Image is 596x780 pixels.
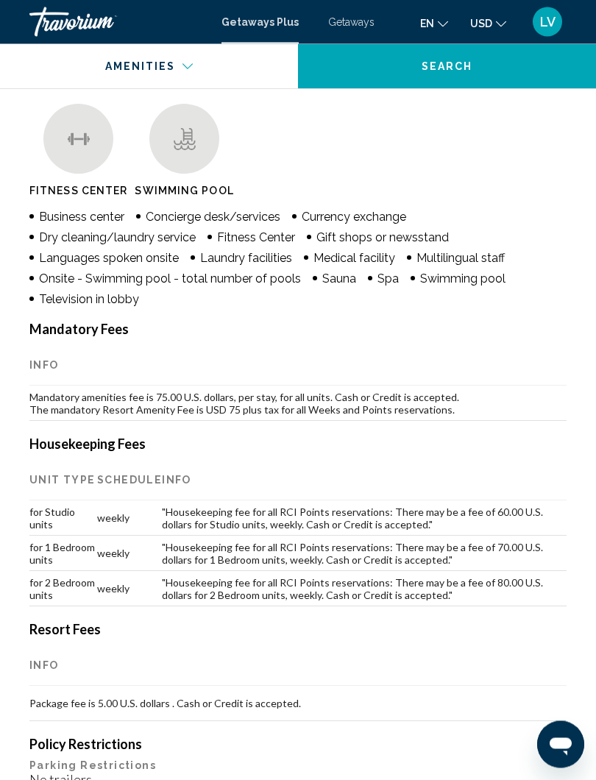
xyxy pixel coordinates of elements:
[29,536,97,572] td: for 1 Bedroom units
[29,322,567,338] h4: Mandatory Fees
[420,18,434,29] span: en
[29,687,567,722] td: Package fee is 5.00 U.S. dollars . Cash or Credit is accepted.
[328,16,375,28] a: Getaways
[29,345,567,386] th: Info
[29,386,567,422] td: Mandatory amenities fee is 75.00 U.S. dollars, per stay, for all units. Cash or Credit is accepte...
[29,572,97,607] td: for 2 Bedroom units
[162,536,567,572] td: "Housekeeping fee for all RCI Points reservations: There may be a fee of 70.00 U.S. dollars for 1...
[537,721,584,768] iframe: Button to launch messaging window
[39,231,196,245] span: Dry cleaning/laundry service
[217,231,295,245] span: Fitness Center
[39,210,124,224] span: Business center
[29,7,207,37] a: Travorium
[528,7,567,38] button: User Menu
[470,13,506,34] button: Change currency
[470,18,492,29] span: USD
[420,13,448,34] button: Change language
[29,501,97,536] td: for Studio units
[377,272,399,286] span: Spa
[29,436,567,453] h4: Housekeeping Fees
[146,210,280,224] span: Concierge desk/services
[322,272,356,286] span: Sauna
[97,536,162,572] td: weekly
[29,737,567,753] h4: Policy Restrictions
[221,16,299,28] a: Getaways Plus
[135,185,233,197] span: Swimming Pool
[162,460,567,501] th: Info
[540,15,556,29] span: LV
[97,501,162,536] td: weekly
[298,44,596,88] button: Search
[29,185,127,197] span: Fitness Center
[420,272,505,286] span: Swimming pool
[97,572,162,607] td: weekly
[200,252,292,266] span: Laundry facilities
[29,760,567,772] p: Parking Restrictions
[162,501,567,536] td: "Housekeeping fee for all RCI Points reservations: There may be a fee of 60.00 U.S. dollars for S...
[422,61,473,73] span: Search
[302,210,406,224] span: Currency exchange
[29,645,567,687] th: Info
[29,460,97,501] th: Unit Type
[316,231,449,245] span: Gift shops or newsstand
[39,272,301,286] span: Onsite - Swimming pool - total number of pools
[29,622,567,638] h4: Resort Fees
[416,252,505,266] span: Multilingual staff
[162,572,567,607] td: "Housekeeping fee for all RCI Points reservations: There may be a fee of 80.00 U.S. dollars for 2...
[313,252,395,266] span: Medical facility
[97,460,162,501] th: Schedule
[39,293,139,307] span: Television in lobby
[39,252,179,266] span: Languages spoken onsite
